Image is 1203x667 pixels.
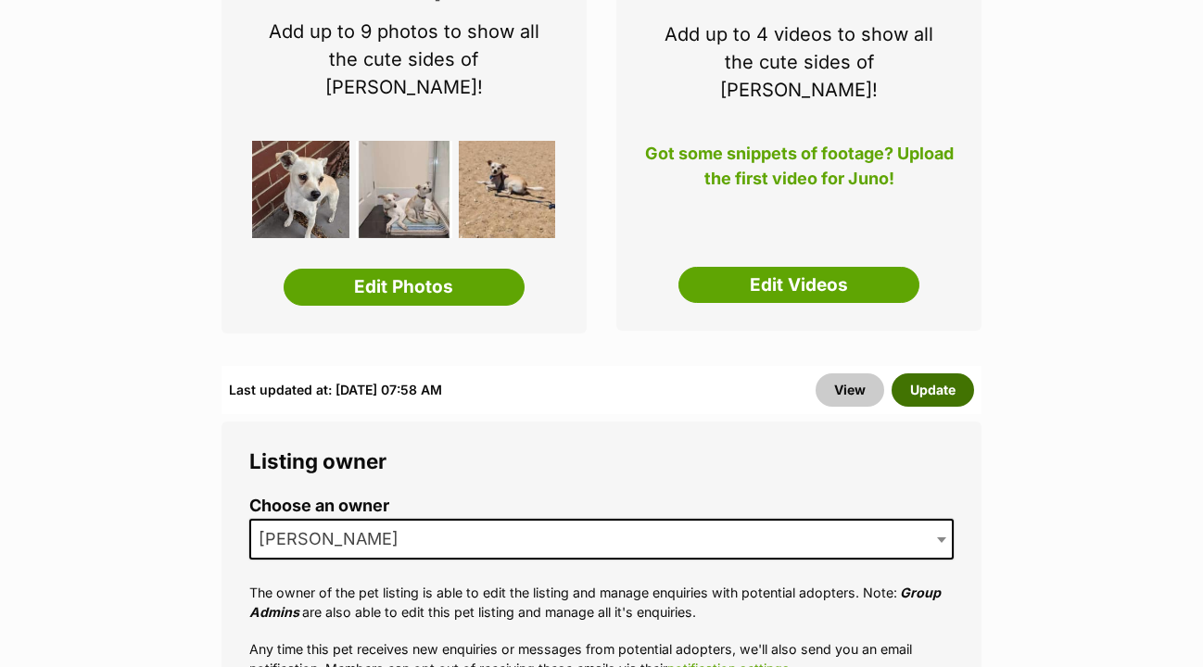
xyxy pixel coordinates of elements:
[229,373,442,407] div: Last updated at: [DATE] 07:58 AM
[249,585,941,620] em: Group Admins
[644,141,954,202] p: Got some snippets of footage? Upload the first video for Juno!
[249,497,954,516] label: Choose an owner
[678,267,919,304] a: Edit Videos
[644,20,954,104] p: Add up to 4 videos to show all the cute sides of [PERSON_NAME]!
[251,526,417,552] span: Susan Bullen
[892,373,974,407] button: Update
[284,269,525,306] a: Edit Photos
[816,373,884,407] a: View
[249,448,386,473] span: Listing owner
[249,18,559,101] p: Add up to 9 photos to show all the cute sides of [PERSON_NAME]!
[249,519,954,560] span: Susan Bullen
[249,583,954,623] p: The owner of the pet listing is able to edit the listing and manage enquiries with potential adop...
